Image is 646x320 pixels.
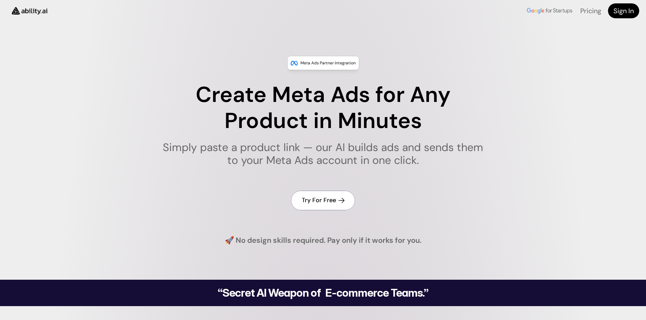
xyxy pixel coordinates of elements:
[608,3,639,18] a: Sign In
[158,141,488,167] h1: Simply paste a product link — our AI builds ads and sends them to your Meta Ads account in one cl...
[158,82,488,134] h1: Create Meta Ads for Any Product in Minutes
[300,60,356,66] p: Meta Ads Partner Integration
[580,6,601,15] a: Pricing
[225,235,422,246] h4: 🚀 No design skills required. Pay only if it works for you.
[302,196,336,205] h4: Try For Free
[291,191,355,210] a: Try For Free
[613,6,634,16] h4: Sign In
[200,287,446,298] h2: “Secret AI Weapon of E-commerce Teams.”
